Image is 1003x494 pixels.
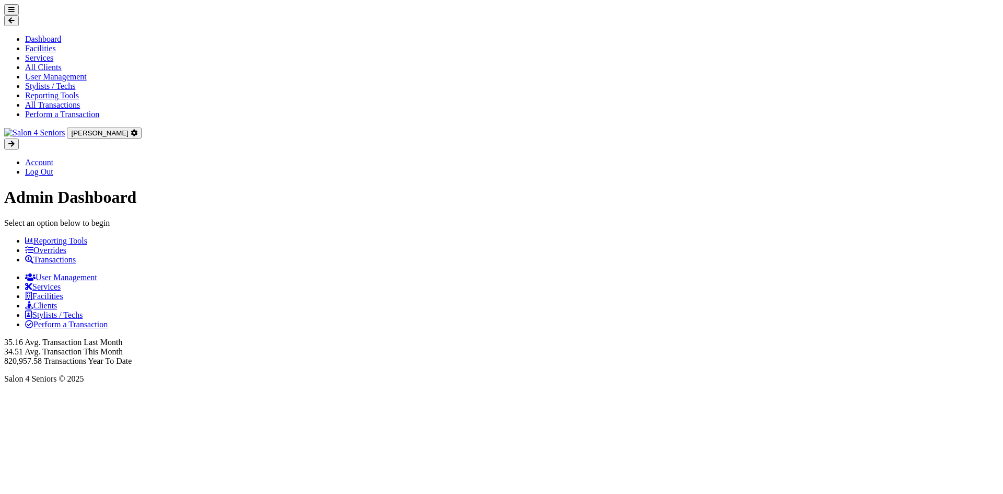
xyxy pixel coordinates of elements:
a: Clients [25,301,57,310]
span: Transactions Year To Date [44,357,132,365]
a: Account [25,158,53,167]
span: [PERSON_NAME] [71,129,129,137]
a: Log Out [25,167,53,176]
a: Overrides [25,246,66,255]
a: Stylists / Techs [25,82,75,90]
a: User Management [25,72,87,81]
a: Services [25,282,61,291]
p: Salon 4 Seniors © 2025 [4,374,999,384]
a: All Transactions [25,100,80,109]
a: Stylists / Techs [25,311,83,319]
span: 35.16 [4,338,23,347]
a: Perform a Transaction [25,110,99,119]
span: 820,957.58 [4,357,42,365]
h1: Admin Dashboard [4,188,999,207]
a: Perform a Transaction [25,320,108,329]
span: Avg. Transaction This Month [25,347,123,356]
img: Salon 4 Seniors [4,128,65,137]
a: User Management [25,273,97,282]
a: Services [25,53,53,62]
a: Reporting Tools [25,91,79,100]
a: Facilities [25,292,63,301]
a: Dashboard [25,35,61,43]
a: Facilities [25,44,56,53]
span: Avg. Transaction Last Month [25,338,122,347]
span: 34.51 [4,347,23,356]
button: [PERSON_NAME] [67,128,141,139]
a: Reporting Tools [25,236,87,245]
a: All Clients [25,63,62,72]
a: Transactions [25,255,76,264]
p: Select an option below to begin [4,219,999,228]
